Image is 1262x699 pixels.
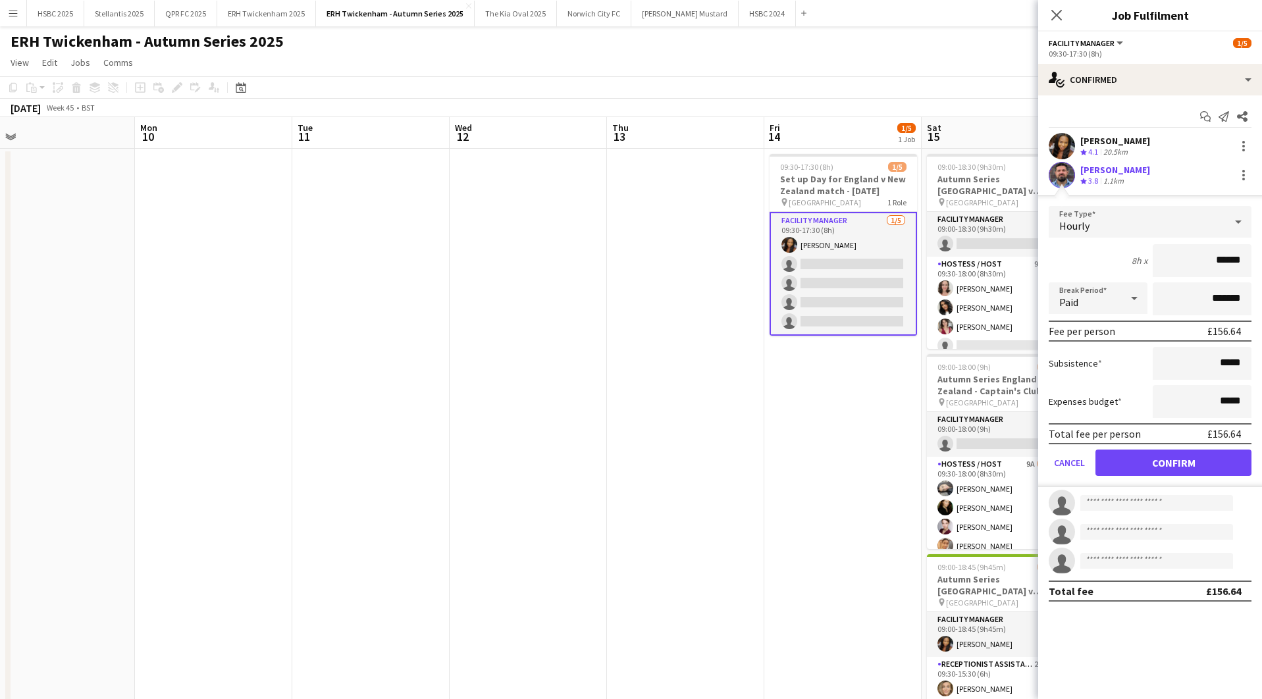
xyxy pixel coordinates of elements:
span: 13 [610,129,629,144]
span: Mon [140,122,157,134]
a: Jobs [65,54,95,71]
div: 1 Job [898,134,915,144]
a: View [5,54,34,71]
button: ERH Twickenham 2025 [217,1,316,26]
span: Sat [927,122,941,134]
span: 1/5 [897,123,916,133]
button: Norwich City FC [557,1,631,26]
app-card-role: Facility Manager1/509:30-17:30 (8h)[PERSON_NAME] [770,212,917,336]
span: View [11,57,29,68]
span: 11 [296,129,313,144]
span: [GEOGRAPHIC_DATA] [946,197,1018,207]
span: 10 [138,129,157,144]
div: [PERSON_NAME] [1080,135,1150,147]
div: [DATE] [11,101,41,115]
app-card-role: Facility Manager0/109:00-18:30 (9h30m) [927,212,1074,257]
span: Thu [612,122,629,134]
span: [GEOGRAPHIC_DATA] [789,197,861,207]
label: Subsistence [1049,357,1102,369]
div: Confirmed [1038,64,1262,95]
span: Fri [770,122,780,134]
span: 15/18 [1038,362,1064,372]
span: 3.8 [1088,176,1098,186]
button: Stellantis 2025 [84,1,155,26]
label: Expenses budget [1049,396,1122,407]
span: Comms [103,57,133,68]
app-job-card: 09:30-17:30 (8h)1/5Set up Day for England v New Zealand match - [DATE] [GEOGRAPHIC_DATA]1 RoleFac... [770,154,917,336]
div: 8h x [1132,255,1147,267]
div: £156.64 [1207,427,1241,440]
div: BST [82,103,95,113]
h1: ERH Twickenham - Autumn Series 2025 [11,32,284,51]
span: 09:00-18:00 (9h) [937,362,991,372]
app-card-role: Facility Manager0/109:00-18:00 (9h) [927,412,1074,457]
div: £156.64 [1206,584,1241,598]
span: Jobs [70,57,90,68]
app-card-role: Facility Manager1/109:00-18:45 (9h45m)[PERSON_NAME] [927,612,1074,657]
span: 4.1 [1088,147,1098,157]
button: HSBC 2025 [27,1,84,26]
span: Edit [42,57,57,68]
app-job-card: 09:00-18:30 (9h30m)3/7Autumn Series [GEOGRAPHIC_DATA] v [GEOGRAPHIC_DATA] - [GEOGRAPHIC_DATA] ([G... [927,154,1074,349]
button: QPR FC 2025 [155,1,217,26]
span: Facility Manager [1049,38,1115,48]
app-job-card: 09:00-18:00 (9h)15/18Autumn Series England v New Zealand - Captain's Club (North Stand) - [DATE] ... [927,354,1074,549]
span: [GEOGRAPHIC_DATA] [946,598,1018,608]
button: The Kia Oval 2025 [475,1,557,26]
span: 1 Role [887,197,907,207]
button: Confirm [1095,450,1251,476]
span: 09:00-18:30 (9h30m) [937,162,1006,172]
h3: Job Fulfilment [1038,7,1262,24]
span: 15 [925,129,941,144]
span: 1/5 [888,162,907,172]
span: 12 [453,129,472,144]
span: 17/19 [1038,562,1064,572]
button: HSBC 2024 [739,1,796,26]
div: 09:30-17:30 (8h) [1049,49,1251,59]
div: £156.64 [1207,324,1241,338]
span: Paid [1059,296,1078,309]
span: 1/5 [1233,38,1251,48]
div: 20.5km [1101,147,1130,158]
div: Fee per person [1049,324,1115,338]
h3: Autumn Series [GEOGRAPHIC_DATA] v [GEOGRAPHIC_DATA] - [GEOGRAPHIC_DATA] ([GEOGRAPHIC_DATA]) - [DATE] [927,173,1074,197]
span: 09:30-17:30 (8h) [780,162,833,172]
button: [PERSON_NAME] Mustard [631,1,739,26]
button: Cancel [1049,450,1090,476]
span: Week 45 [43,103,76,113]
div: 1.1km [1101,176,1126,187]
span: [GEOGRAPHIC_DATA] [946,398,1018,407]
app-card-role: Hostess / Host9A3/609:30-18:00 (8h30m)[PERSON_NAME][PERSON_NAME][PERSON_NAME] [927,257,1074,397]
span: 09:00-18:45 (9h45m) [937,562,1006,572]
div: Total fee [1049,584,1093,598]
span: Hourly [1059,219,1090,232]
div: Total fee per person [1049,427,1141,440]
span: Tue [298,122,313,134]
h3: Set up Day for England v New Zealand match - [DATE] [770,173,917,197]
h3: Autumn Series [GEOGRAPHIC_DATA] v [GEOGRAPHIC_DATA]- Gate 1 ([GEOGRAPHIC_DATA]) - [DATE] [927,573,1074,597]
div: [PERSON_NAME] [1080,164,1150,176]
span: Wed [455,122,472,134]
h3: Autumn Series England v New Zealand - Captain's Club (North Stand) - [DATE] [927,373,1074,397]
a: Edit [37,54,63,71]
a: Comms [98,54,138,71]
span: 14 [768,129,780,144]
button: ERH Twickenham - Autumn Series 2025 [316,1,475,26]
button: Facility Manager [1049,38,1125,48]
